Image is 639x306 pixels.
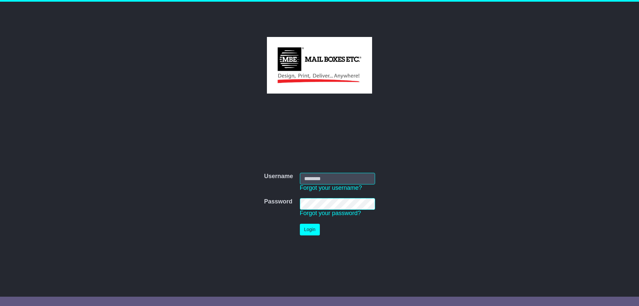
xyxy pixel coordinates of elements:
[300,210,361,216] a: Forgot your password?
[300,224,320,235] button: Login
[300,184,362,191] a: Forgot your username?
[264,198,292,205] label: Password
[267,37,372,94] img: MBE Malvern
[264,173,293,180] label: Username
